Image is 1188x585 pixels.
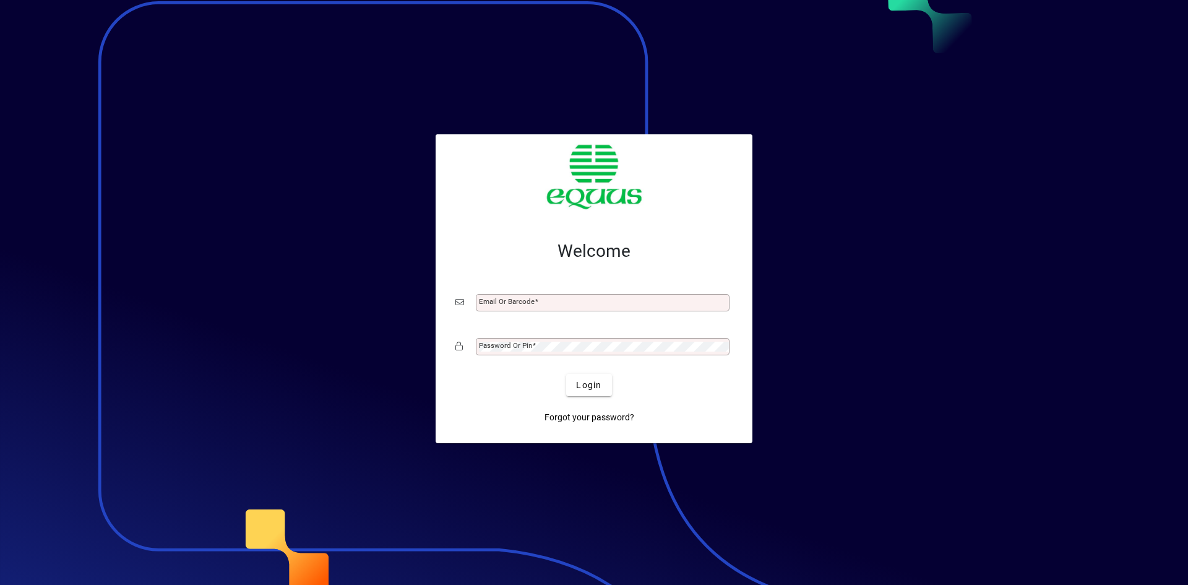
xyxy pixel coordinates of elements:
span: Login [576,379,601,392]
mat-label: Password or Pin [479,341,532,350]
mat-label: Email or Barcode [479,297,535,306]
a: Forgot your password? [540,406,639,428]
h2: Welcome [455,241,733,262]
span: Forgot your password? [544,411,634,424]
button: Login [566,374,611,396]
